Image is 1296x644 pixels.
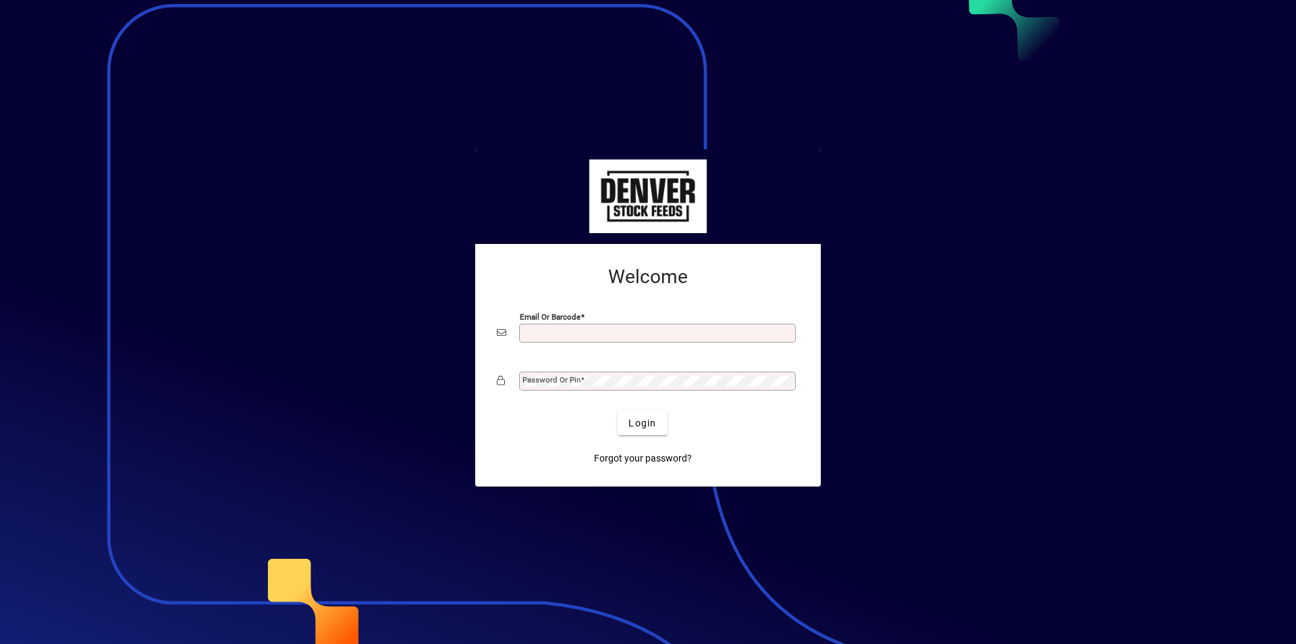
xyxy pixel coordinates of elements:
[618,411,667,435] button: Login
[497,266,799,289] h2: Welcome
[522,375,580,385] mat-label: Password or Pin
[594,451,692,466] span: Forgot your password?
[628,416,656,430] span: Login
[520,312,580,322] mat-label: Email or Barcode
[589,446,697,470] a: Forgot your password?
